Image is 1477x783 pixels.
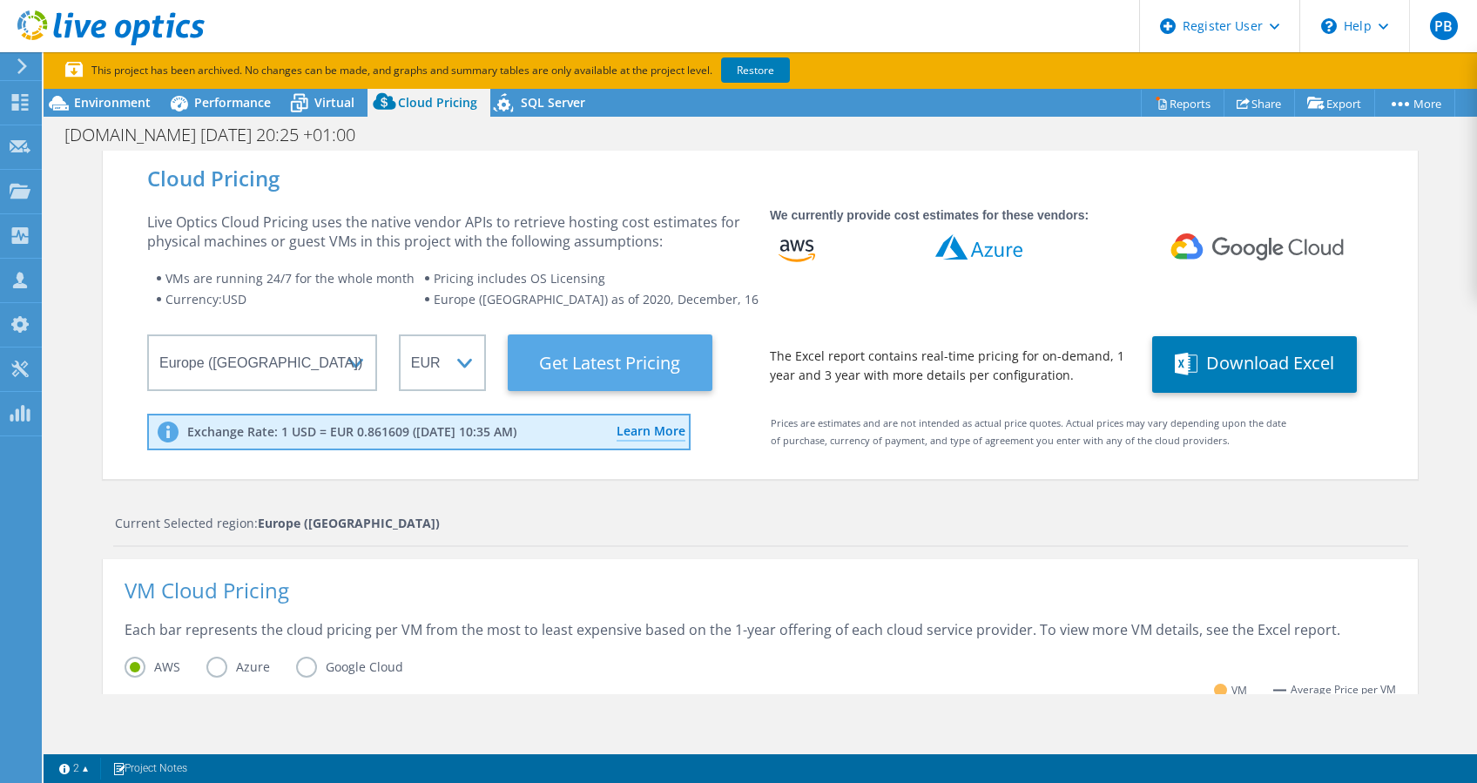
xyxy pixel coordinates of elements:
[1291,680,1396,699] span: Average Price per VM
[742,415,1293,462] div: Prices are estimates and are not intended as actual price quotes. Actual prices may vary dependin...
[258,515,440,531] strong: Europe ([GEOGRAPHIC_DATA])
[770,208,1089,222] strong: We currently provide cost estimates for these vendors:
[434,291,759,307] span: Europe ([GEOGRAPHIC_DATA]) as of 2020, December, 16
[125,657,206,678] label: AWS
[617,422,685,442] a: Learn More
[1374,90,1455,117] a: More
[187,424,516,440] p: Exchange Rate: 1 USD = EUR 0.861609 ([DATE] 10:35 AM)
[125,581,1396,620] div: VM Cloud Pricing
[770,347,1130,385] div: The Excel report contains real-time pricing for on-demand, 1 year and 3 year with more details pe...
[434,270,605,287] span: Pricing includes OS Licensing
[398,94,477,111] span: Cloud Pricing
[47,758,101,780] a: 2
[1294,90,1375,117] a: Export
[206,657,296,678] label: Azure
[125,620,1396,657] div: Each bar represents the cloud pricing per VM from the most to least expensive based on the 1-year...
[296,657,429,678] label: Google Cloud
[1141,90,1224,117] a: Reports
[147,213,748,251] div: Live Optics Cloud Pricing uses the native vendor APIs to retrieve hosting cost estimates for phys...
[115,514,1408,533] div: Current Selected region:
[508,334,712,391] button: Get Latest Pricing
[100,758,199,780] a: Project Notes
[147,169,1373,188] div: Cloud Pricing
[1430,12,1458,40] span: PB
[165,270,415,287] span: VMs are running 24/7 for the whole month
[57,125,382,145] h1: [DOMAIN_NAME] [DATE] 20:25 +01:00
[1231,680,1247,700] span: VM
[74,94,151,111] span: Environment
[314,94,354,111] span: Virtual
[194,94,271,111] span: Performance
[1224,90,1295,117] a: Share
[1152,336,1357,393] button: Download Excel
[65,61,919,80] p: This project has been archived. No changes can be made, and graphs and summary tables are only av...
[721,57,790,83] a: Restore
[1321,18,1337,34] svg: \n
[165,291,246,307] span: Currency: USD
[521,94,585,111] span: SQL Server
